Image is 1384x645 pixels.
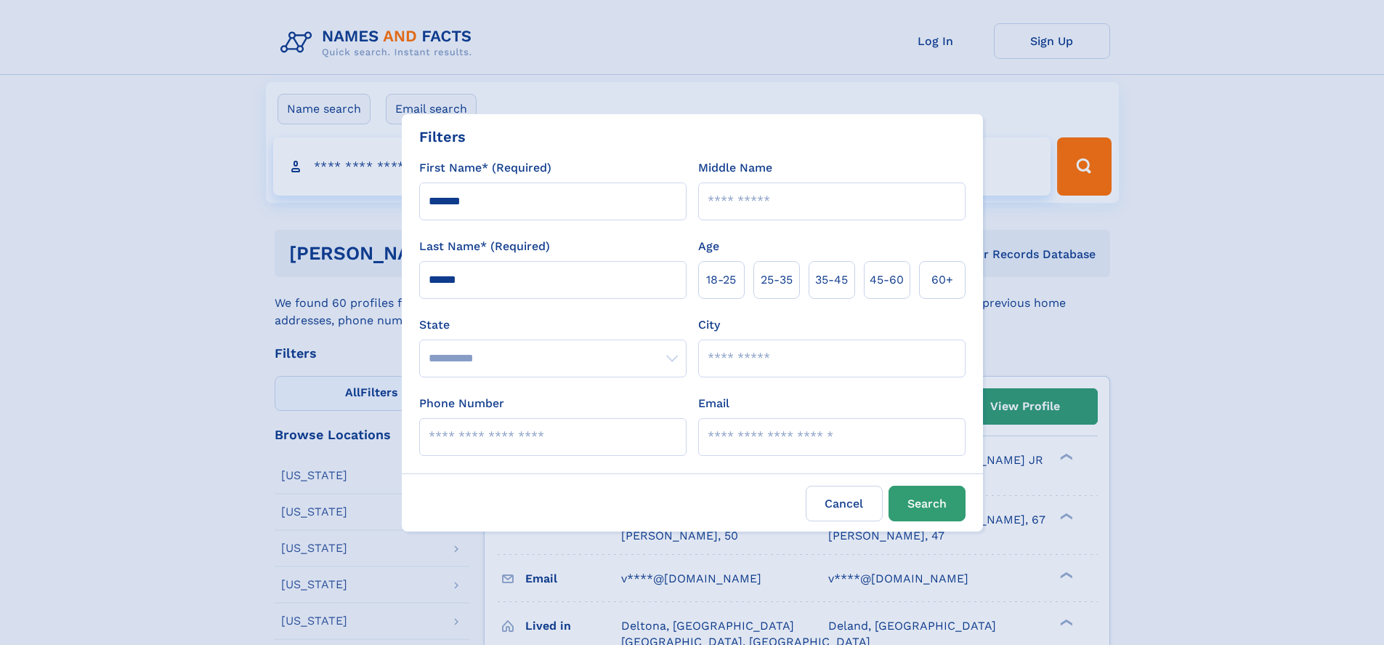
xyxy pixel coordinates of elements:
div: Filters [419,126,466,148]
span: 25‑35 [761,271,793,289]
span: 60+ [931,271,953,289]
span: 35‑45 [815,271,848,289]
span: 45‑60 [870,271,904,289]
button: Search [889,486,966,521]
label: Phone Number [419,395,504,412]
label: Age [698,238,719,255]
label: State [419,316,687,334]
label: Cancel [806,486,883,521]
label: Email [698,395,729,412]
label: Middle Name [698,159,772,177]
label: City [698,316,720,334]
label: Last Name* (Required) [419,238,550,255]
span: 18‑25 [706,271,736,289]
label: First Name* (Required) [419,159,551,177]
